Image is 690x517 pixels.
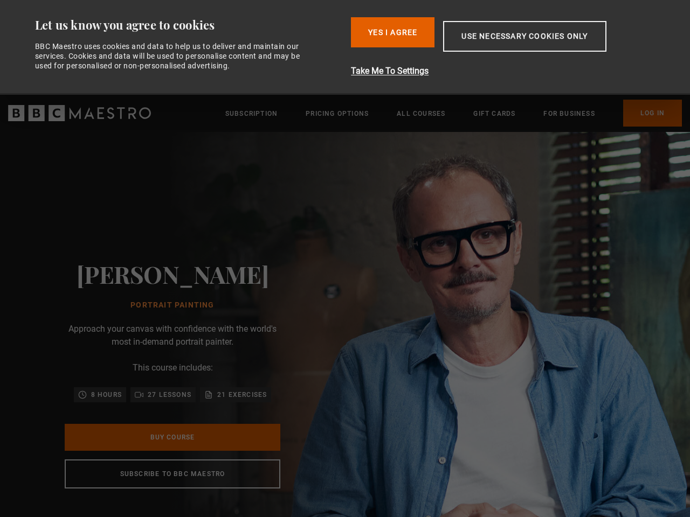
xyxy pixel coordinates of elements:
a: Subscribe to BBC Maestro [65,459,280,488]
button: Use necessary cookies only [443,21,606,52]
h2: [PERSON_NAME] [77,260,269,288]
a: For business [543,108,595,119]
button: Yes I Agree [351,17,434,47]
svg: BBC Maestro [8,105,151,121]
p: 21 exercises [217,389,267,400]
div: BBC Maestro uses cookies and data to help us to deliver and maintain our services. Cookies and da... [35,41,312,71]
p: 27 lessons [148,389,191,400]
a: All Courses [397,108,445,119]
a: Subscription [225,108,278,119]
a: Gift Cards [473,108,515,119]
p: Approach your canvas with confidence with the world's most in-demand portrait painter. [65,323,280,348]
button: Take Me To Settings [351,65,663,78]
p: 8 hours [91,389,122,400]
p: This course includes: [133,361,213,374]
nav: Primary [225,100,682,127]
a: Pricing Options [306,108,369,119]
div: Let us know you agree to cookies [35,17,343,33]
a: Buy Course [65,424,280,451]
h1: Portrait Painting [77,301,269,310]
a: Log In [623,100,682,127]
